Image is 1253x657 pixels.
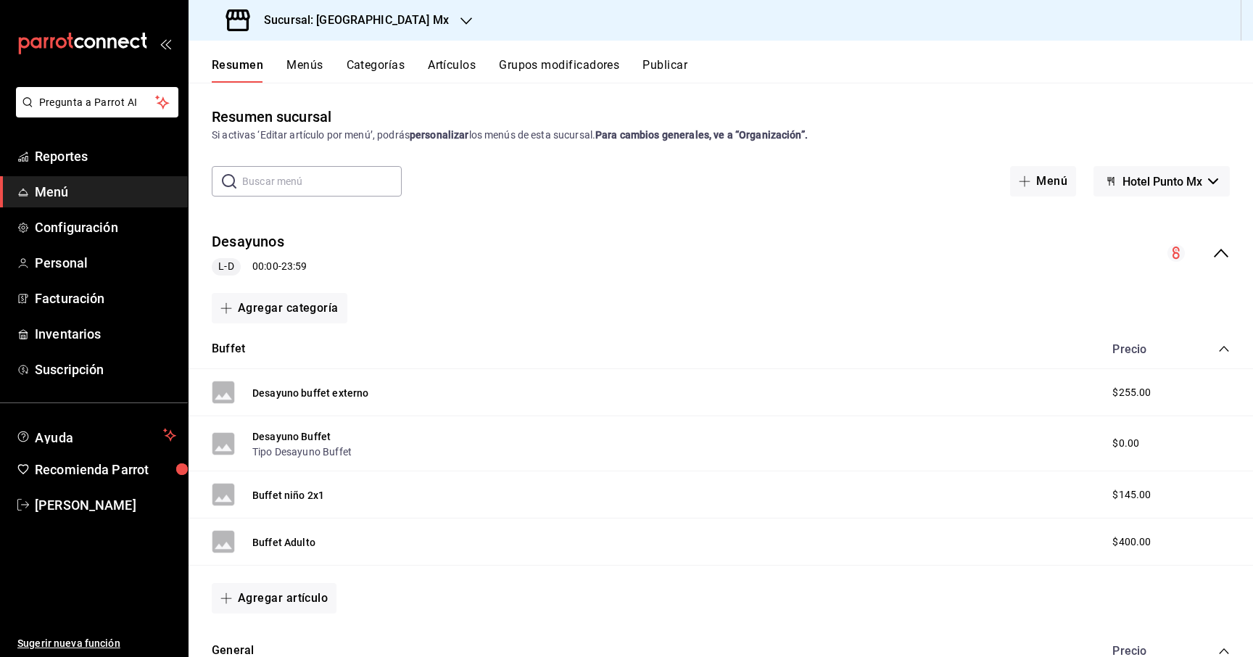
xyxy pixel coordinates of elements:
[428,58,476,83] button: Artículos
[10,105,178,120] a: Pregunta a Parrot AI
[212,293,347,323] button: Agregar categoría
[1098,342,1191,356] div: Precio
[212,58,1253,83] div: navigation tabs
[1218,645,1230,657] button: collapse-category-row
[39,95,156,110] span: Pregunta a Parrot AI
[35,146,176,166] span: Reportes
[252,12,449,29] h3: Sucursal: [GEOGRAPHIC_DATA] Mx
[189,220,1253,287] div: collapse-menu-row
[286,58,323,83] button: Menús
[595,129,808,141] strong: Para cambios generales, ve a “Organización”.
[35,426,157,444] span: Ayuda
[212,258,307,276] div: 00:00 - 23:59
[35,289,176,308] span: Facturación
[35,182,176,202] span: Menú
[252,429,331,444] button: Desayuno Buffet
[212,231,284,252] button: Desayunos
[252,386,368,400] button: Desayuno buffet externo
[1093,166,1230,197] button: Hotel Punto Mx
[1112,385,1151,400] span: $255.00
[212,128,1230,143] div: Si activas ‘Editar artículo por menú’, podrás los menús de esta sucursal.
[252,488,324,503] button: Buffet niño 2x1
[1112,534,1151,550] span: $400.00
[212,58,263,83] button: Resumen
[499,58,619,83] button: Grupos modificadores
[642,58,687,83] button: Publicar
[410,129,469,141] strong: personalizar
[212,583,336,613] button: Agregar artículo
[17,636,176,651] span: Sugerir nueva función
[1112,436,1139,451] span: $0.00
[1218,343,1230,355] button: collapse-category-row
[35,253,176,273] span: Personal
[1112,487,1151,503] span: $145.00
[35,324,176,344] span: Inventarios
[35,460,176,479] span: Recomienda Parrot
[242,167,402,196] input: Buscar menú
[252,535,315,550] button: Buffet Adulto
[160,38,171,49] button: open_drawer_menu
[212,259,239,274] span: L-D
[35,495,176,515] span: [PERSON_NAME]
[16,87,178,117] button: Pregunta a Parrot AI
[212,341,245,358] button: Buffet
[35,218,176,237] span: Configuración
[252,445,352,459] button: Tipo Desayuno Buffet
[35,360,176,379] span: Suscripción
[212,106,331,128] div: Resumen sucursal
[1010,166,1076,197] button: Menú
[1122,175,1202,189] span: Hotel Punto Mx
[347,58,405,83] button: Categorías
